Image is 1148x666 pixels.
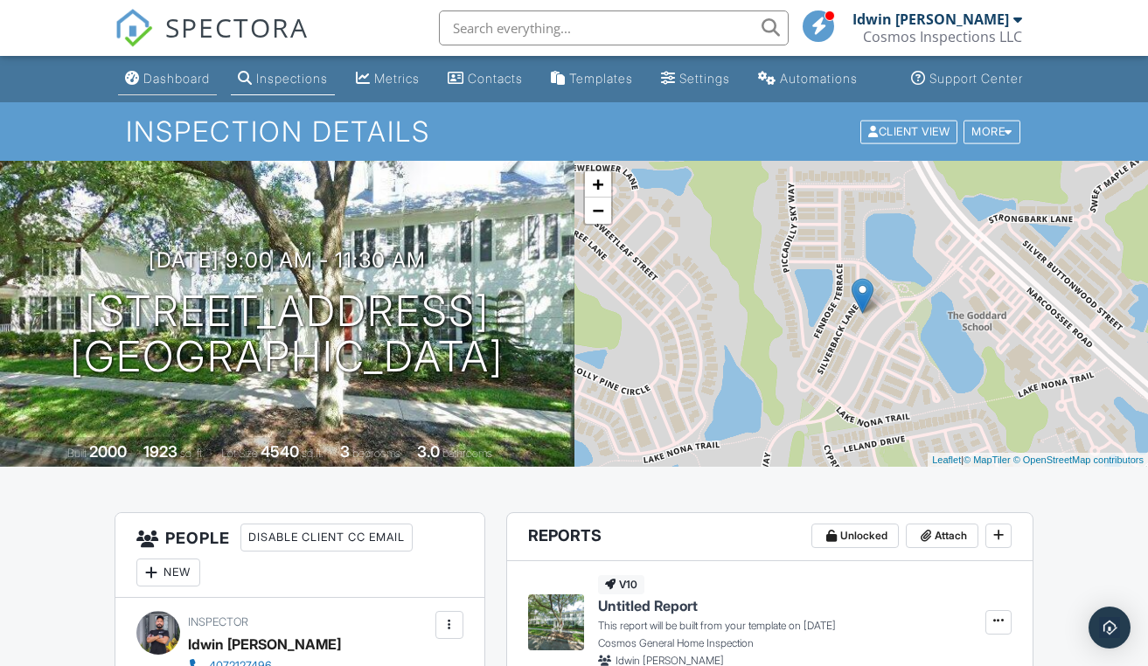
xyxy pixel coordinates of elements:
[679,71,730,86] div: Settings
[143,442,177,461] div: 1923
[340,442,350,461] div: 3
[143,71,210,86] div: Dashboard
[149,248,426,272] h3: [DATE] 9:00 am - 11:30 am
[751,63,865,95] a: Automations (Basic)
[441,63,530,95] a: Contacts
[928,453,1148,468] div: |
[964,454,1011,465] a: © MapTiler
[115,24,309,60] a: SPECTORA
[544,63,640,95] a: Templates
[852,10,1009,28] div: Idwin [PERSON_NAME]
[1089,607,1131,649] div: Open Intercom Messenger
[860,120,957,143] div: Client View
[442,447,492,460] span: bathrooms
[70,288,504,381] h1: [STREET_ADDRESS] [GEOGRAPHIC_DATA]
[188,631,341,657] div: Idwin [PERSON_NAME]
[964,120,1020,143] div: More
[115,9,153,47] img: The Best Home Inspection Software - Spectora
[654,63,737,95] a: Settings
[180,447,205,460] span: sq. ft.
[240,524,413,552] div: Disable Client CC Email
[89,442,127,461] div: 2000
[261,442,299,461] div: 4540
[302,447,324,460] span: sq.ft.
[585,171,611,198] a: Zoom in
[929,71,1023,86] div: Support Center
[126,116,1022,147] h1: Inspection Details
[859,124,962,137] a: Client View
[256,71,328,86] div: Inspections
[904,63,1030,95] a: Support Center
[863,28,1022,45] div: Cosmos Inspections LLC
[165,9,309,45] span: SPECTORA
[374,71,420,86] div: Metrics
[118,63,217,95] a: Dashboard
[569,71,633,86] div: Templates
[417,442,440,461] div: 3.0
[780,71,858,86] div: Automations
[932,454,961,465] a: Leaflet
[231,63,335,95] a: Inspections
[221,447,258,460] span: Lot Size
[188,615,248,628] span: Inspector
[1013,454,1144,465] a: © OpenStreetMap contributors
[349,63,427,95] a: Metrics
[585,198,611,224] a: Zoom out
[468,71,523,86] div: Contacts
[67,447,87,460] span: Built
[439,10,789,45] input: Search everything...
[352,447,400,460] span: bedrooms
[136,558,200,586] div: New
[115,513,484,598] h3: People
